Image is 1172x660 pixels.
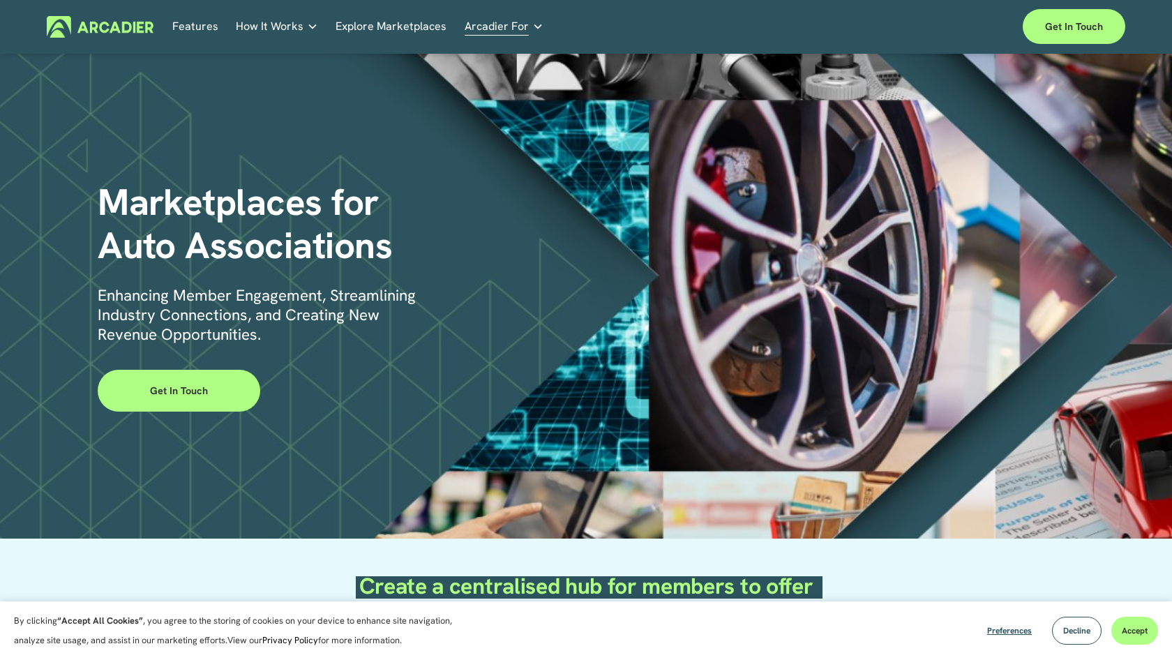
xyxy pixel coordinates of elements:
[47,16,153,38] img: Arcadier
[1122,625,1148,636] span: Accept
[98,285,420,345] span: Enhancing Member Engagement, Streamlining Industry Connections, and Creating New Revenue Opportun...
[1052,617,1102,645] button: Decline
[359,571,818,629] span: Create a centralised hub for members to offer added value of membership
[98,178,392,269] span: Marketplaces for Auto Associations
[1111,617,1158,645] button: Accept
[465,17,529,36] span: Arcadier For
[987,625,1032,636] span: Preferences
[262,634,318,646] a: Privacy Policy
[14,611,467,650] p: By clicking , you agree to the storing of cookies on your device to enhance site navigation, anal...
[236,16,318,38] a: folder dropdown
[98,370,260,412] a: Get in Touch
[1023,9,1125,44] a: Get in touch
[465,16,543,38] a: folder dropdown
[172,16,218,38] a: Features
[236,17,303,36] span: How It Works
[977,617,1042,645] button: Preferences
[57,615,143,627] strong: “Accept All Cookies”
[1063,625,1090,636] span: Decline
[336,16,446,38] a: Explore Marketplaces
